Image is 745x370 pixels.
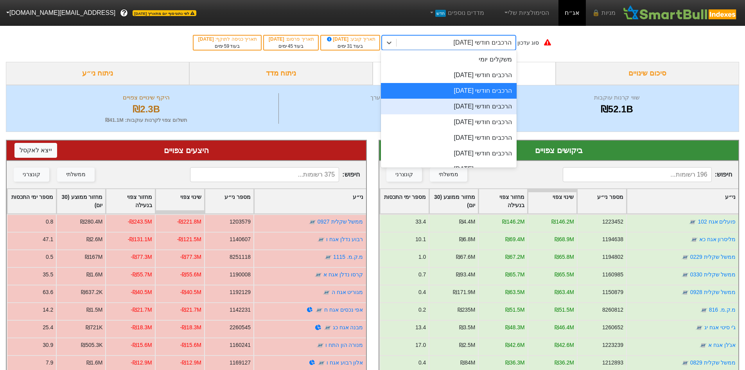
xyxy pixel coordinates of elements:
span: [DATE] [326,36,350,42]
div: -₪55.6M [180,271,201,279]
div: ₪1.6M [86,359,103,367]
span: [DATE] [198,36,215,42]
div: ₪67.2M [505,253,524,261]
div: ממשלתי [439,170,458,179]
div: משקלים יומי [381,52,517,67]
div: Toggle SortBy [7,189,56,213]
img: tase link [700,306,707,314]
a: מדדים נוספיםחדש [425,5,487,21]
div: 571 [281,102,500,116]
div: ₪63.4M [555,288,574,296]
div: 1223452 [602,218,623,226]
div: ₪63.5M [505,288,524,296]
div: 1.0 [418,253,425,261]
a: מ.ק.מ. 816 [709,307,736,313]
img: tase link [681,253,689,261]
a: אפי נכסים אגח ח [324,307,363,313]
div: 1190008 [230,271,251,279]
div: 1160241 [230,341,251,349]
div: 1194802 [602,253,623,261]
a: הסימולציות שלי [500,5,552,21]
div: 0.2 [418,306,425,314]
img: tase link [690,236,698,244]
div: ₪51.5M [505,306,524,314]
div: -₪21.7M [180,306,201,314]
button: קונצרני [14,168,49,182]
div: ₪51.5M [555,306,574,314]
span: ? [122,8,126,18]
div: תאריך כניסה לתוקף : [197,36,257,43]
div: 30.9 [43,341,53,349]
span: חיפוש : [563,167,732,182]
div: 33.4 [415,218,426,226]
div: 35.5 [43,271,53,279]
div: ₪67.6M [456,253,475,261]
img: tase link [324,324,332,332]
div: -₪18.3M [180,323,201,332]
input: 196 רשומות... [563,167,712,182]
div: 0.7 [418,271,425,279]
img: tase link [309,218,316,226]
div: 25.4 [43,323,53,332]
div: 1194638 [602,235,623,244]
div: 1160985 [602,271,623,279]
div: 1212893 [602,359,623,367]
div: ₪84M [460,359,475,367]
div: Toggle SortBy [627,189,738,213]
div: היקף שינויים צפויים [16,93,276,102]
div: Toggle SortBy [156,189,204,213]
img: tase link [699,341,707,349]
div: 10.1 [415,235,426,244]
div: 7.9 [46,359,53,367]
div: -₪12.9M [131,359,152,367]
div: ₪637.2K [81,288,102,296]
div: מספר ניירות ערך [281,93,500,102]
div: הרכבים חודשי [DATE] [381,114,517,130]
div: ₪42.6M [555,341,574,349]
a: ממשל שקלית 0928 [690,289,736,295]
div: 2260545 [230,323,251,332]
a: ממשל שקלית 0927 [318,218,363,225]
div: -₪40.5M [131,288,152,296]
img: tase link [317,236,325,244]
div: ₪2.5M [459,341,475,349]
a: ממשל שקלית 0330 [690,271,736,278]
div: Toggle SortBy [380,189,429,213]
a: קרסו נדלן אגח א [323,271,363,278]
div: Toggle SortBy [205,189,253,213]
span: 31 [347,43,352,49]
div: -₪18.3M [131,323,152,332]
div: ₪65.7M [505,271,524,279]
div: -₪77.3M [180,253,201,261]
button: ממשלתי [430,168,467,182]
div: ₪36.3M [505,359,524,367]
div: -₪15.6M [180,341,201,349]
div: ₪2.3B [16,102,276,116]
div: 1260652 [602,323,623,332]
img: tase link [695,324,703,332]
div: ₪1.5M [86,306,103,314]
div: סוג עדכון [517,39,539,47]
div: 1150879 [602,288,623,296]
div: ₪65.8M [555,253,574,261]
div: 1142231 [230,306,251,314]
div: ממשלתי [66,170,86,179]
div: ₪2.6M [86,235,103,244]
img: tase link [323,289,330,296]
span: לפי נתוני סוף יום מתאריך [DATE] [133,10,196,16]
div: -₪21.7M [131,306,152,314]
div: -₪121.5M [177,235,201,244]
div: ₪235M [457,306,475,314]
div: Toggle SortBy [254,189,366,213]
span: 45 [288,43,293,49]
a: ממשל שקלית 0229 [690,254,736,260]
span: [DATE] [269,36,285,42]
div: 14.2 [43,306,53,314]
div: בעוד ימים [268,43,314,50]
div: ₪167M [85,253,103,261]
div: קונצרני [23,170,40,179]
div: בעוד ימים [197,43,257,50]
div: ₪146.2M [551,218,574,226]
div: ₪505.3K [81,341,102,349]
div: הרכבים חודשי [DATE] [381,130,517,146]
